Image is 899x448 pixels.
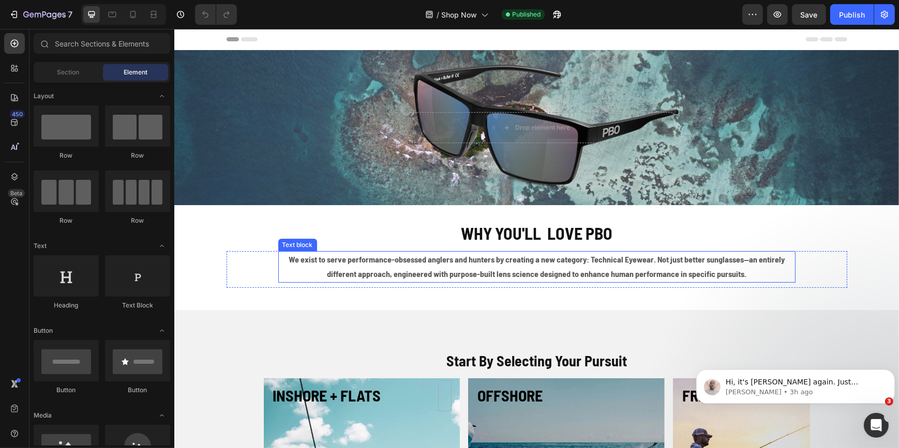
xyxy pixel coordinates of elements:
iframe: Design area [174,29,899,448]
span: / [437,9,439,20]
div: Row [105,151,170,160]
div: Beta [8,189,25,197]
span: Button [34,326,53,335]
strong: We exist to serve performance-obsessed anglers and hunters by creating a new category: Technical ... [114,225,610,250]
span: Published [512,10,541,19]
span: Toggle open [154,238,170,254]
strong: OFFSHORE [303,357,368,376]
div: Row [105,216,170,225]
strong: WHY YOU'LL LOVE PBO [287,194,438,214]
strong: FRESHWATER [508,357,591,376]
div: Drop element here [341,95,396,103]
span: Media [34,411,52,420]
div: Text block [106,211,141,221]
span: Shop Now [441,9,477,20]
p: 7 [68,8,72,21]
span: Toggle open [154,322,170,339]
div: Row [34,151,99,160]
span: Element [124,68,147,77]
span: 3 [885,397,893,406]
iframe: Intercom live chat [864,413,889,438]
strong: Start By Selecting Your Pursuit [272,323,453,341]
span: Text [34,241,47,251]
span: Section [57,68,80,77]
button: Publish [830,4,874,25]
button: 7 [4,4,77,25]
span: Save [801,10,818,19]
span: Layout [34,91,54,101]
span: Toggle open [154,407,170,424]
div: Text Block [105,301,170,310]
strong: INSHORE + FLATS [99,357,207,376]
div: Undo/Redo [195,4,237,25]
iframe: Intercom notifications message [692,348,899,420]
button: Save [792,4,826,25]
div: 450 [10,110,25,118]
div: Row [34,216,99,225]
div: Button [34,385,99,395]
div: Button [105,385,170,395]
div: Heading [34,301,99,310]
div: Publish [839,9,865,20]
input: Search Sections & Elements [34,33,170,54]
span: Toggle open [154,88,170,104]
